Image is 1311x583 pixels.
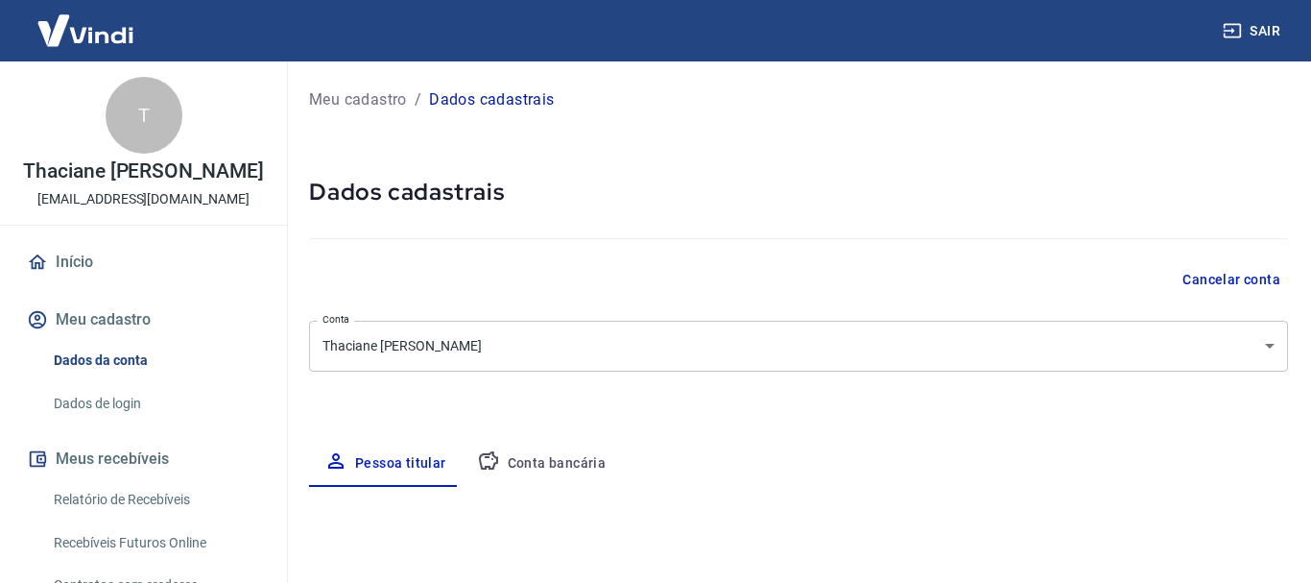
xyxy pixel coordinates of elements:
a: Dados de login [46,384,264,424]
p: / [415,88,421,111]
p: Thaciane [PERSON_NAME] [23,161,264,182]
h5: Dados cadastrais [309,177,1288,207]
a: Recebíveis Futuros Online [46,523,264,563]
div: Thaciane [PERSON_NAME] [309,321,1288,372]
button: Pessoa titular [309,441,462,487]
button: Meu cadastro [23,299,264,341]
button: Meus recebíveis [23,438,264,480]
a: Relatório de Recebíveis [46,480,264,520]
a: Dados da conta [46,341,264,380]
img: Vindi [23,1,148,60]
button: Sair [1219,13,1288,49]
p: [EMAIL_ADDRESS][DOMAIN_NAME] [37,189,250,209]
button: Cancelar conta [1175,262,1288,298]
a: Início [23,241,264,283]
label: Conta [322,312,349,327]
a: Meu cadastro [309,88,407,111]
p: Dados cadastrais [429,88,554,111]
button: Conta bancária [462,441,622,487]
div: T [106,77,182,154]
